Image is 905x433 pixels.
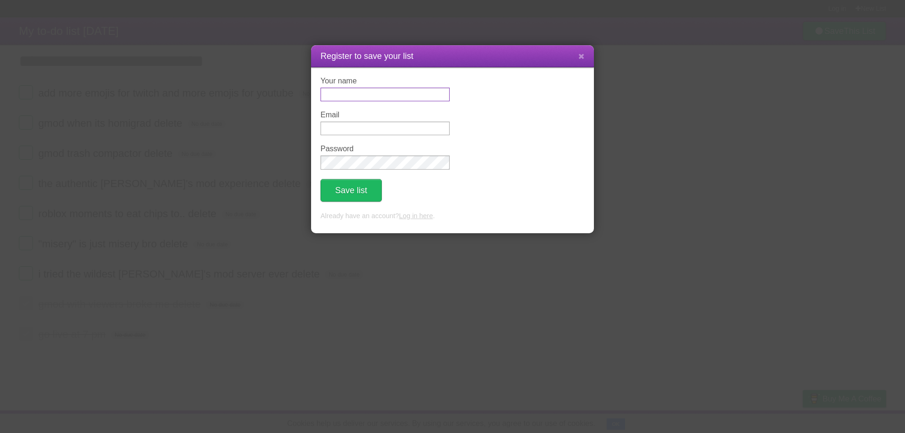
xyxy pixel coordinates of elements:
[321,211,584,221] p: Already have an account? .
[399,212,433,220] a: Log in here
[321,50,584,63] h1: Register to save your list
[321,145,450,153] label: Password
[321,111,450,119] label: Email
[321,77,450,85] label: Your name
[321,179,382,202] button: Save list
